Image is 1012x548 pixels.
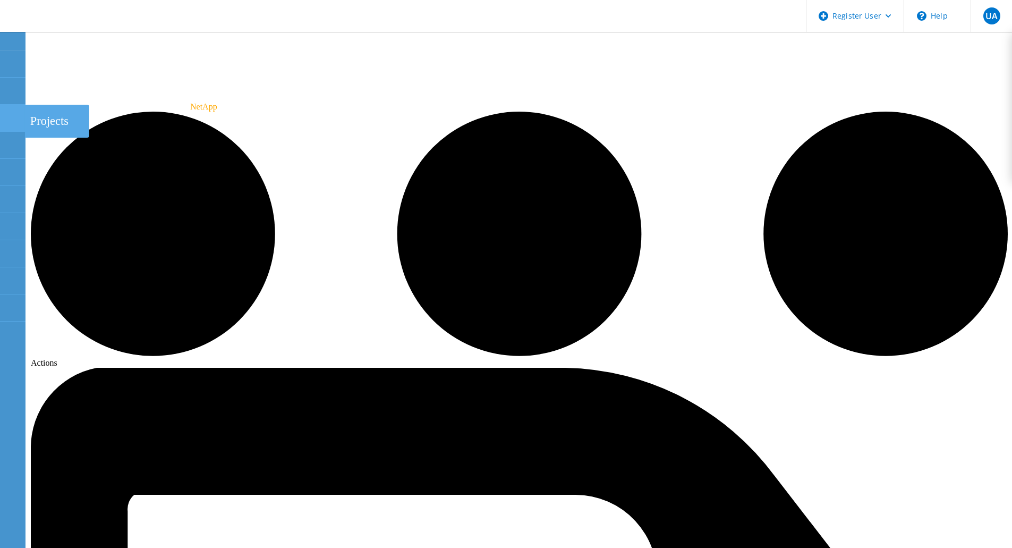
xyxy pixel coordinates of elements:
[11,21,125,30] a: Live Optics Dashboard
[917,11,926,21] svg: \n
[985,12,998,20] span: UA
[30,114,84,128] div: Projects
[190,102,217,111] span: NetApp
[31,112,1008,368] div: Actions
